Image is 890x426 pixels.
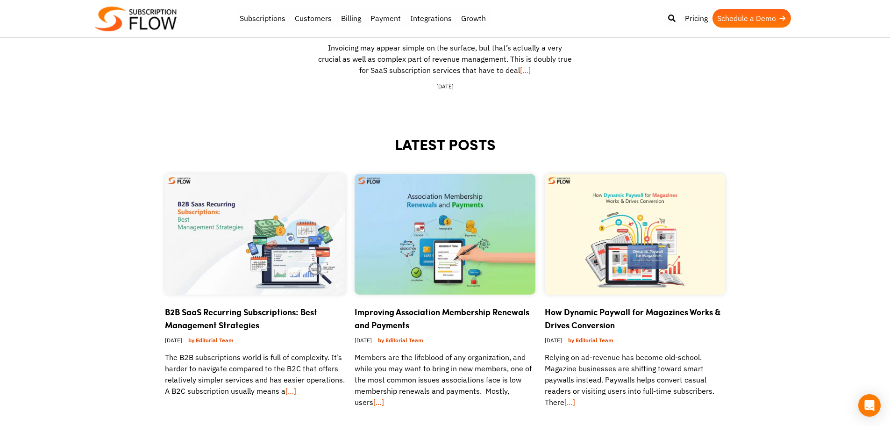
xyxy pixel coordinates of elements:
[373,397,384,407] a: […]
[564,397,575,407] a: […]
[520,65,531,75] a: […]
[366,9,406,28] a: Payment
[545,174,726,295] img: How Dynamic Paywall for Magazines Works & Drives Conversion
[545,332,726,352] div: [DATE]
[564,334,617,346] a: by Editorial Team
[165,137,726,174] h2: LATEST POSTS
[185,334,237,346] a: by Editorial Team
[680,9,712,28] a: Pricing
[374,334,427,346] a: by Editorial Team
[858,394,881,417] div: Open Intercom Messenger
[545,306,720,331] a: How Dynamic Paywall for Magazines Works & Drives Conversion
[355,332,535,352] div: [DATE]
[165,352,346,397] p: The B2B subscriptions world is full of complexity. It’s harder to navigate compared to the B2C th...
[545,352,726,408] p: Relying on ad-revenue has become old-school. Magazine businesses are shifting toward smart paywal...
[235,9,290,28] a: Subscriptions
[318,82,572,91] div: [DATE]
[336,9,366,28] a: Billing
[290,9,336,28] a: Customers
[456,9,491,28] a: Growth
[355,306,529,331] a: Improving Association Membership Renewals and Payments
[165,174,346,295] img: B2B SaaS Recurring Subscriptions Best Management Strategies
[165,306,317,331] a: B2B SaaS Recurring Subscriptions: Best Management Strategies
[95,7,177,31] img: Subscriptionflow
[165,332,346,352] div: [DATE]
[318,35,572,76] p: Invoicing may appear simple on the surface, but that’s actually a very crucial as well as complex...
[355,174,535,295] img: association membership renewal rates and payments.
[285,386,296,396] a: […]
[712,9,791,28] a: Schedule a Demo
[406,9,456,28] a: Integrations
[355,352,535,408] p: Members are the lifeblood of any organization, and while you may want to bring in new members, on...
